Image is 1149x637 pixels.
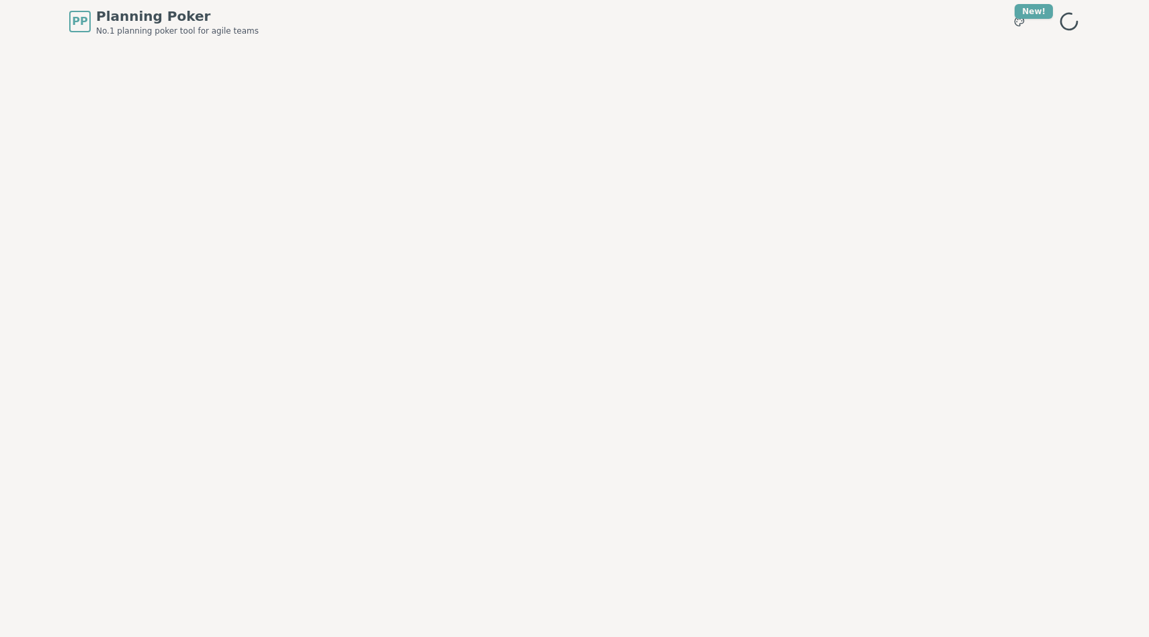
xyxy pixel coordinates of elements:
a: PPPlanning PokerNo.1 planning poker tool for agile teams [69,7,259,36]
button: New! [1007,9,1031,34]
div: New! [1015,4,1053,19]
span: PP [72,13,87,30]
span: No.1 planning poker tool for agile teams [96,26,259,36]
span: Planning Poker [96,7,259,26]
